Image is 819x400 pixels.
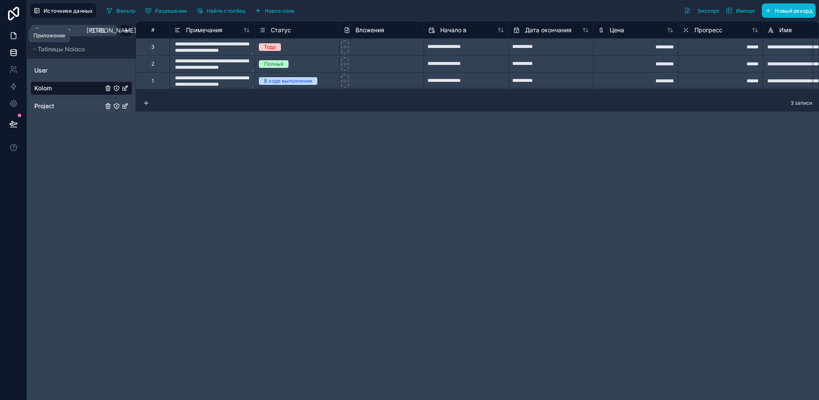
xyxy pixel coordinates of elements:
font: Имя [779,26,792,34]
button: Импорт [723,3,759,18]
button: Экспорт [681,3,722,18]
span: Project [34,102,54,110]
button: Новый рекорд [762,3,816,18]
a: User [34,66,103,75]
font: [PERSON_NAME] [86,27,136,34]
font: Новое поле [265,8,295,14]
font: Экспорт [697,8,719,14]
font: 1 [152,78,154,84]
font: Источники данных [44,8,93,14]
button: Найти столбец [194,4,248,17]
font: Тодо [264,44,276,50]
font: Цена [610,26,624,34]
a: Project [34,102,103,110]
button: Таблицы Noloco [31,43,127,55]
font: Дата окончания [525,26,572,34]
font: Полный [264,61,283,67]
font: Статус [271,26,291,34]
font: Фильтр [116,8,136,14]
a: Kolom [34,84,103,92]
font: 2 [151,61,154,67]
font: Новый рекорд [775,8,813,14]
div: Проект [31,99,132,113]
div: Колом [31,81,132,95]
font: Приложение [33,32,65,39]
button: Источники данных [31,3,96,18]
font: Таблицы Noloco [38,45,85,53]
font: 3 записи [791,100,812,106]
span: Kolom [34,84,52,92]
font: Вложения [355,26,384,34]
font: Прогресс [694,26,722,34]
a: Новый рекорд [758,3,816,18]
button: Новое поле [252,4,298,17]
span: User [34,66,47,75]
font: Найти столбец [207,8,245,14]
font: Импорт [736,8,756,14]
button: Разрешения [142,4,190,17]
font: # [151,27,155,33]
a: Разрешения [142,4,194,17]
font: 3 [151,44,154,50]
font: Примечания [186,26,222,34]
button: Фильтр [103,4,139,17]
div: Пользователь [31,64,132,77]
font: Начало в [440,26,466,34]
font: Разрешения [155,8,187,14]
font: В ходе выполнения [264,78,312,84]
